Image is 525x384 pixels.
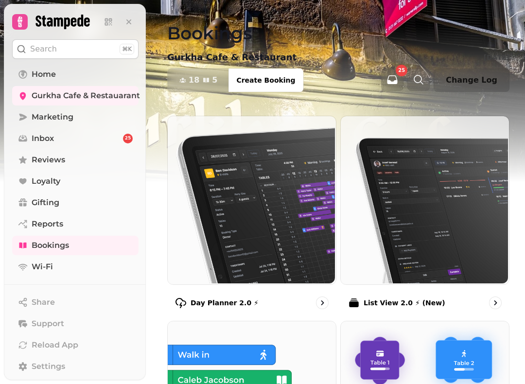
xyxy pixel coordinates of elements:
a: Loyalty [12,172,139,191]
span: Reports [32,218,63,230]
a: Reports [12,214,139,234]
p: Day Planner 2.0 ⚡ [191,298,259,308]
span: Gifting [32,197,59,209]
img: Day Planner 2.0 ⚡ [167,115,335,283]
span: Create Booking [236,77,295,84]
button: Create Booking [228,69,303,92]
span: Support [32,318,64,330]
span: Home [32,69,56,80]
span: Inbox [32,133,54,144]
span: Wi-Fi [32,261,53,273]
span: Change Log [446,76,497,84]
button: Share [12,293,139,312]
span: Marketing [32,111,73,123]
a: Wi-Fi [12,257,139,277]
a: Gurkha Cafe & Restauarant [12,86,139,105]
span: Settings [32,361,65,372]
button: Search⌘K [12,39,139,59]
a: Home [12,65,139,84]
a: Day Planner 2.0 ⚡Day Planner 2.0 ⚡ [167,116,336,317]
a: Inbox25 [12,129,139,148]
span: 18 [189,76,199,84]
button: Change Log [434,69,509,92]
span: Gurkha Cafe & Restauarant [32,90,140,102]
span: 25 [125,135,131,142]
span: Loyalty [32,175,60,187]
p: [DATE] [484,52,509,62]
button: Reload App [12,335,139,355]
a: Bookings [12,236,139,255]
img: List View 2.0 ⚡ (New) [340,115,508,283]
p: Gurkha Cafe & Restaurant [167,51,297,64]
span: 5 [212,76,217,84]
a: List View 2.0 ⚡ (New)List View 2.0 ⚡ (New) [340,116,509,317]
p: Search [30,43,57,55]
a: Reviews [12,150,139,170]
button: 185 [168,69,229,92]
span: Share [32,297,55,308]
p: List View 2.0 ⚡ (New) [364,298,445,308]
div: ⌘K [120,44,134,54]
a: Settings [12,357,139,376]
svg: go to [317,298,327,308]
span: Reviews [32,154,65,166]
span: Reload App [32,339,78,351]
span: 25 [398,68,405,73]
a: Marketing [12,107,139,127]
button: Support [12,314,139,333]
svg: go to [490,298,500,308]
a: Gifting [12,193,139,212]
span: Bookings [32,240,69,251]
